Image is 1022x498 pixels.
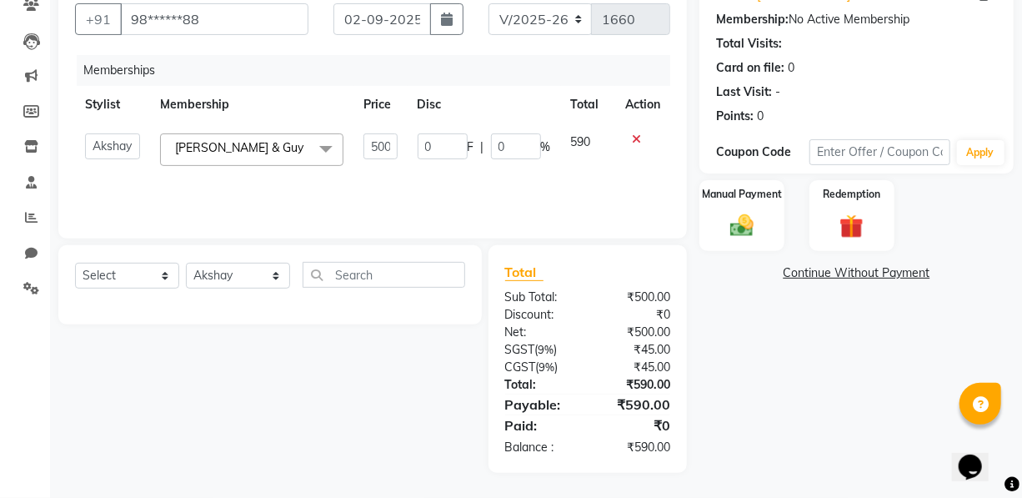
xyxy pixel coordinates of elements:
div: Sub Total: [493,289,588,306]
div: Memberships [77,55,683,86]
span: CGST [505,360,536,375]
div: Points: [716,108,754,125]
div: Total Visits: [716,35,782,53]
a: x [303,140,311,155]
div: ₹590.00 [588,395,683,415]
div: ₹0 [588,306,683,324]
div: Total: [493,376,588,394]
div: Balance : [493,439,588,456]
div: Discount: [493,306,588,324]
img: _gift.svg [832,212,870,241]
span: F [468,138,474,156]
div: ₹0 [588,415,683,435]
div: Paid: [493,415,588,435]
div: Card on file: [716,59,784,77]
th: Action [615,86,670,123]
iframe: chat widget [952,431,1005,481]
div: - [775,83,780,101]
div: ₹590.00 [588,439,683,456]
div: 0 [757,108,764,125]
label: Redemption [823,187,880,202]
th: Stylist [75,86,150,123]
a: Continue Without Payment [703,264,1010,282]
span: 590 [571,134,591,149]
span: Total [505,264,544,281]
th: Disc [408,86,561,123]
span: % [541,138,551,156]
div: Payable: [493,395,588,415]
div: Membership: [716,11,789,28]
span: SGST [505,342,535,357]
div: ( ) [493,341,588,359]
span: [PERSON_NAME] & Guy [175,140,303,155]
button: +91 [75,3,122,35]
input: Search [303,262,465,288]
div: ₹590.00 [588,376,683,394]
button: Apply [957,140,1004,165]
div: 0 [788,59,794,77]
th: Price [353,86,408,123]
img: _cash.svg [723,212,761,239]
input: Enter Offer / Coupon Code [809,139,950,165]
div: ₹500.00 [588,324,683,341]
span: | [481,138,484,156]
div: ₹45.00 [588,359,683,376]
div: Coupon Code [716,143,809,161]
span: 9% [539,360,555,374]
th: Membership [150,86,353,123]
th: Total [561,86,615,123]
div: ( ) [493,359,588,376]
div: No Active Membership [716,11,997,28]
span: 9% [539,343,554,356]
label: Manual Payment [702,187,782,202]
div: Net: [493,324,588,341]
div: ₹500.00 [588,289,683,306]
input: Search by Name/Mobile/Email/Code [120,3,308,35]
div: ₹45.00 [588,341,683,359]
div: Last Visit: [716,83,772,101]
